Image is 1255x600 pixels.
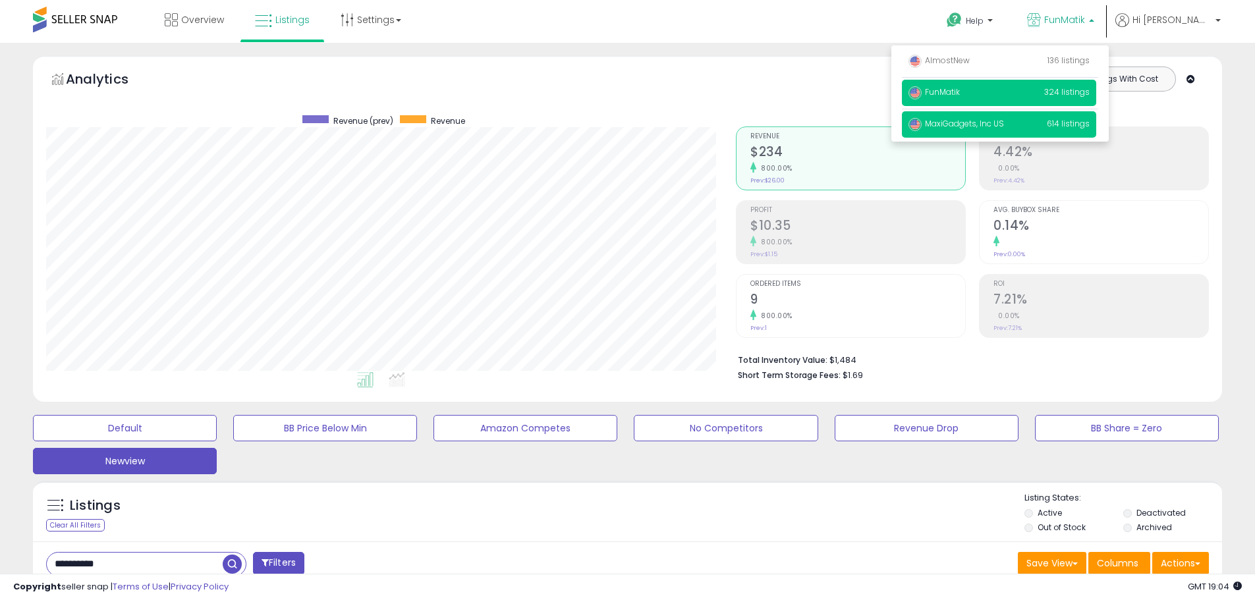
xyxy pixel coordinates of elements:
[908,118,922,131] img: usa.png
[993,218,1208,236] h2: 0.14%
[1132,13,1212,26] span: Hi [PERSON_NAME]
[1024,492,1222,505] p: Listing States:
[750,218,965,236] h2: $10.35
[113,580,169,593] a: Terms of Use
[1044,86,1090,97] span: 324 listings
[1136,522,1172,533] label: Archived
[756,237,793,247] small: 800.00%
[70,497,121,515] h5: Listings
[433,415,617,441] button: Amazon Competes
[750,324,767,332] small: Prev: 1
[750,177,785,184] small: Prev: $26.00
[993,207,1208,214] span: Avg. Buybox Share
[750,133,965,140] span: Revenue
[1136,507,1186,518] label: Deactivated
[908,86,960,97] span: FunMatik
[843,369,863,381] span: $1.69
[13,580,61,593] strong: Copyright
[46,519,105,532] div: Clear All Filters
[835,415,1018,441] button: Revenue Drop
[908,86,922,99] img: usa.png
[756,163,793,173] small: 800.00%
[1047,55,1090,66] span: 136 listings
[1044,13,1085,26] span: FunMatik
[993,311,1020,321] small: 0.00%
[1038,522,1086,533] label: Out of Stock
[634,415,818,441] button: No Competitors
[171,580,229,593] a: Privacy Policy
[993,250,1025,258] small: Prev: 0.00%
[993,163,1020,173] small: 0.00%
[1018,552,1086,574] button: Save View
[750,292,965,310] h2: 9
[738,351,1199,367] li: $1,484
[1047,118,1090,129] span: 614 listings
[993,144,1208,162] h2: 4.42%
[333,115,393,126] span: Revenue (prev)
[1097,557,1138,570] span: Columns
[946,12,962,28] i: Get Help
[1088,552,1150,574] button: Columns
[181,13,224,26] span: Overview
[13,581,229,593] div: seller snap | |
[750,207,965,214] span: Profit
[253,552,304,575] button: Filters
[1035,415,1219,441] button: BB Share = Zero
[993,281,1208,288] span: ROI
[750,250,777,258] small: Prev: $1.15
[233,415,417,441] button: BB Price Below Min
[756,311,793,321] small: 800.00%
[66,70,154,92] h5: Analytics
[738,354,827,366] b: Total Inventory Value:
[275,13,310,26] span: Listings
[966,15,984,26] span: Help
[908,55,970,66] span: AlmostNew
[738,369,841,381] b: Short Term Storage Fees:
[1152,552,1209,574] button: Actions
[33,415,217,441] button: Default
[993,324,1022,332] small: Prev: 7.21%
[431,115,465,126] span: Revenue
[1038,507,1062,518] label: Active
[908,55,922,68] img: usa.png
[1073,70,1171,88] button: Listings With Cost
[1188,580,1242,593] span: 2025-08-14 19:04 GMT
[33,448,217,474] button: Newview
[750,281,965,288] span: Ordered Items
[750,144,965,162] h2: $234
[908,118,1004,129] span: MaxiGadgets, Inc US
[993,292,1208,310] h2: 7.21%
[1115,13,1221,43] a: Hi [PERSON_NAME]
[936,2,1006,43] a: Help
[993,177,1024,184] small: Prev: 4.42%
